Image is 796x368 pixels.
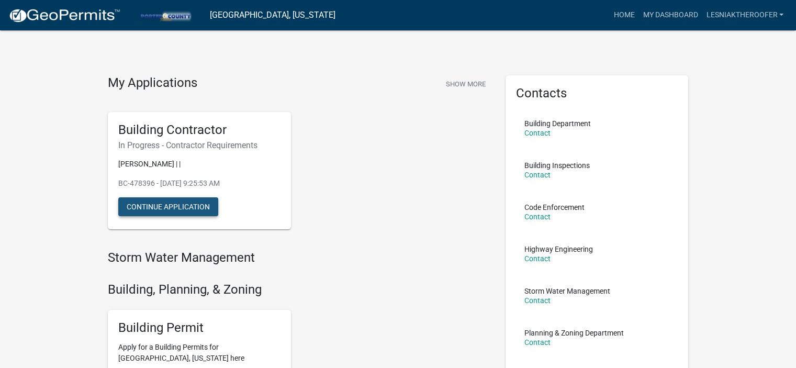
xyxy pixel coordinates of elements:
[524,296,551,305] a: Contact
[524,287,610,295] p: Storm Water Management
[702,5,788,25] a: Lesniaktheroofer
[118,140,281,150] h6: In Progress - Contractor Requirements
[524,129,551,137] a: Contact
[524,171,551,179] a: Contact
[524,254,551,263] a: Contact
[524,162,590,169] p: Building Inspections
[609,5,638,25] a: Home
[524,120,591,127] p: Building Department
[638,5,702,25] a: My Dashboard
[118,122,281,138] h5: Building Contractor
[108,282,490,297] h4: Building, Planning, & Zoning
[118,342,281,364] p: Apply for a Building Permits for [GEOGRAPHIC_DATA], [US_STATE] here
[524,338,551,347] a: Contact
[442,75,490,93] button: Show More
[524,213,551,221] a: Contact
[118,159,281,170] p: [PERSON_NAME] | |
[118,178,281,189] p: BC-478396 - [DATE] 9:25:53 AM
[210,6,335,24] a: [GEOGRAPHIC_DATA], [US_STATE]
[524,204,585,211] p: Code Enforcement
[524,246,593,253] p: Highway Engineering
[108,75,197,91] h4: My Applications
[129,8,201,22] img: Porter County, Indiana
[108,250,490,265] h4: Storm Water Management
[118,197,218,216] button: Continue Application
[118,320,281,336] h5: Building Permit
[516,86,678,101] h5: Contacts
[524,329,624,337] p: Planning & Zoning Department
